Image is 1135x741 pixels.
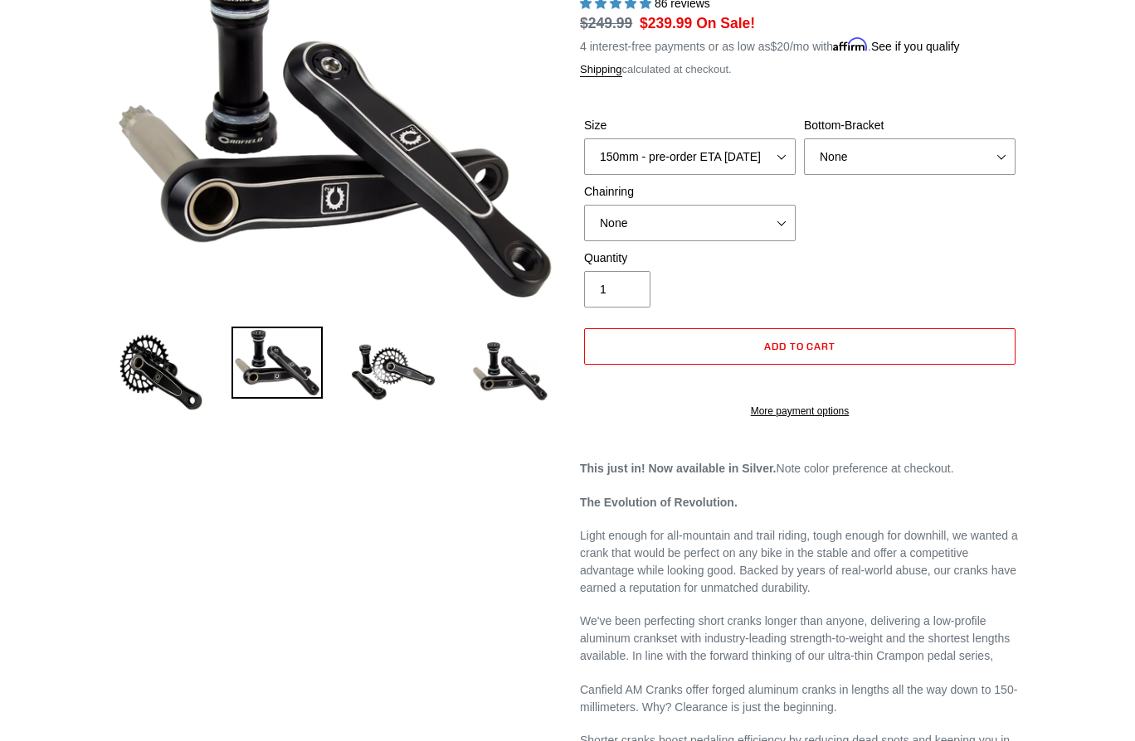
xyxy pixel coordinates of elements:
[580,34,960,56] p: 4 interest-free payments or as low as /mo with .
[580,613,1020,665] p: We've been perfecting short cranks longer than anyone, delivering a low-profile aluminum crankset...
[764,340,836,352] span: Add to cart
[115,327,207,418] img: Load image into Gallery viewer, Canfield Bikes AM Cranks
[580,462,777,475] strong: This just in! Now available in Silver.
[580,61,1020,78] div: calculated at checkout.
[580,460,1020,477] p: Note color preference at checkout.
[580,496,738,509] strong: The Evolution of Revolution.
[584,404,1016,419] a: More payment options
[580,681,1020,716] p: Canfield AM Cranks offer forged aluminum cranks in lengths all the way down to 150-millimeters. W...
[771,40,790,53] span: $20
[833,37,868,51] span: Affirm
[584,249,796,267] label: Quantity
[804,117,1016,134] label: Bottom-Bracket
[871,40,960,53] a: See if you qualify - Learn more about Affirm Financing (opens in modal)
[584,117,796,134] label: Size
[580,15,632,31] s: $249.99
[584,183,796,201] label: Chainring
[464,327,555,418] img: Load image into Gallery viewer, CANFIELD-AM_DH-CRANKS
[348,327,439,418] img: Load image into Gallery viewer, Canfield Bikes AM Cranks
[231,327,323,400] img: Load image into Gallery viewer, Canfield Cranks
[580,63,622,77] a: Shipping
[584,328,1016,365] button: Add to cart
[640,15,692,31] span: $239.99
[580,527,1020,597] p: Light enough for all-mountain and trail riding, tough enough for downhill, we wanted a crank that...
[696,12,755,34] span: On Sale!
